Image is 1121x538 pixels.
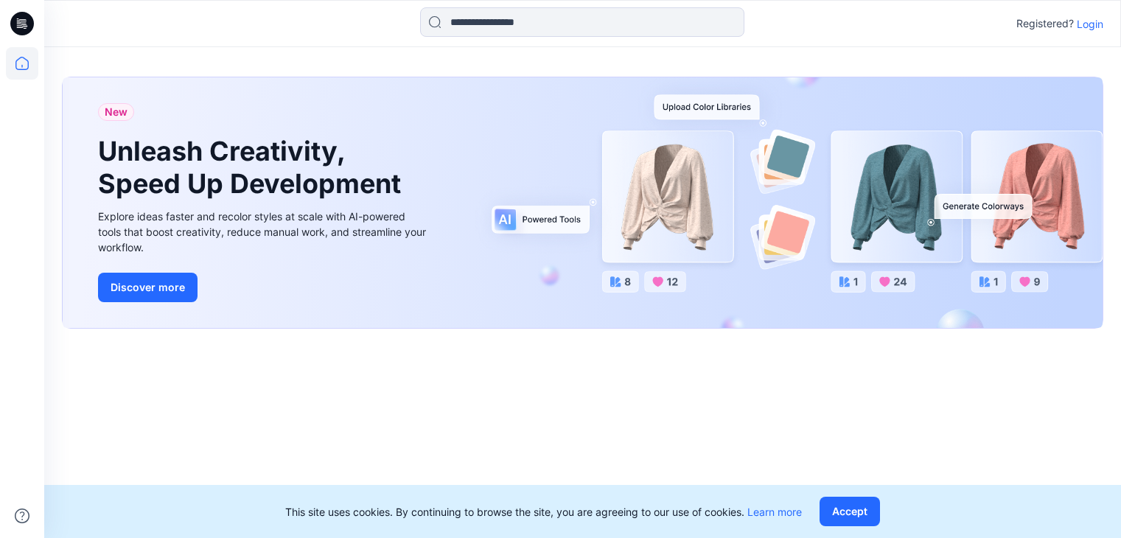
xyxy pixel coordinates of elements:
p: This site uses cookies. By continuing to browse the site, you are agreeing to our use of cookies. [285,504,802,520]
h1: Unleash Creativity, Speed Up Development [98,136,408,199]
button: Accept [820,497,880,526]
span: New [105,103,128,121]
a: Discover more [98,273,430,302]
p: Login [1077,16,1103,32]
button: Discover more [98,273,198,302]
p: Registered? [1016,15,1074,32]
div: Explore ideas faster and recolor styles at scale with AI-powered tools that boost creativity, red... [98,209,430,255]
a: Learn more [747,506,802,518]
